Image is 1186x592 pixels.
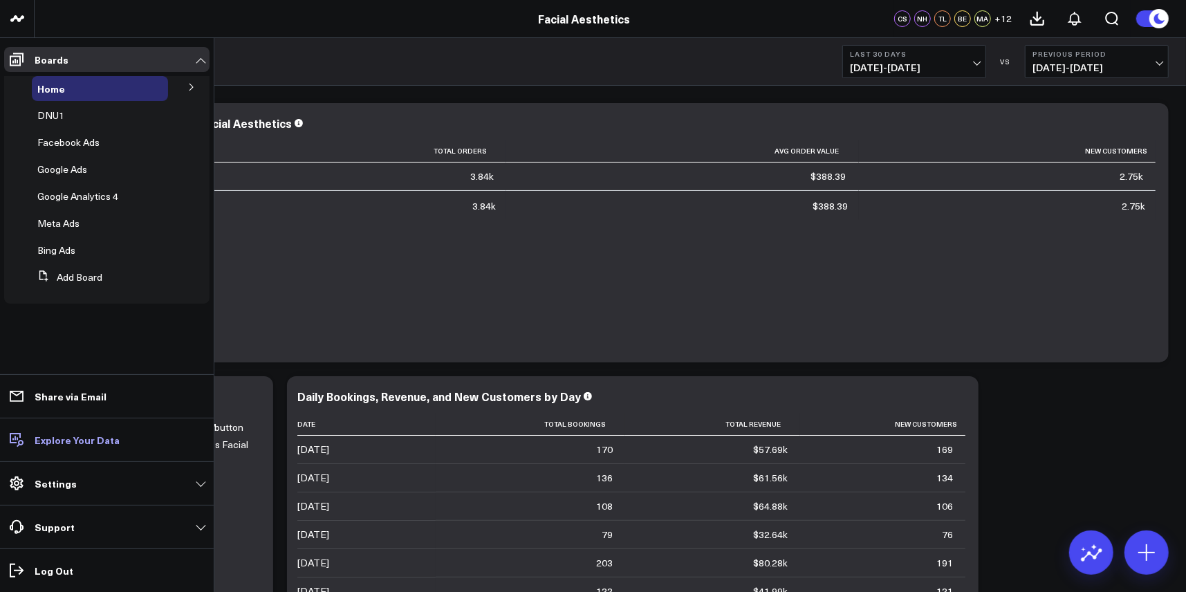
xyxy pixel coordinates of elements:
[35,434,120,445] p: Explore Your Data
[625,413,800,436] th: Total Revenue
[596,443,613,456] div: 170
[914,10,931,27] div: NH
[1032,50,1161,58] b: Previous Period
[936,556,953,570] div: 191
[35,521,75,533] p: Support
[596,499,613,513] div: 108
[37,191,118,202] a: Google Analytics 4
[35,54,68,65] p: Boards
[974,10,991,27] div: MA
[37,216,80,230] span: Meta Ads
[472,199,496,213] div: 3.84k
[800,413,965,436] th: New Customers
[894,10,911,27] div: CS
[35,565,73,576] p: Log Out
[842,45,986,78] button: Last 30 Days[DATE]-[DATE]
[37,137,100,148] a: Facebook Ads
[993,57,1018,66] div: VS
[37,83,65,94] a: Home
[859,140,1156,163] th: New Customers
[994,10,1012,27] button: +12
[35,478,77,489] p: Settings
[37,218,80,229] a: Meta Ads
[37,109,64,122] span: DNU1
[297,413,436,436] th: Date
[37,163,87,176] span: Google Ads
[753,499,788,513] div: $64.88k
[850,50,979,58] b: Last 30 Days
[1120,169,1143,183] div: 2.75k
[297,471,329,485] div: [DATE]
[942,528,953,542] div: 76
[602,528,613,542] div: 79
[37,189,118,203] span: Google Analytics 4
[850,62,979,73] span: [DATE] - [DATE]
[201,140,506,163] th: Total Orders
[4,558,210,583] a: Log Out
[297,443,329,456] div: [DATE]
[936,499,953,513] div: 106
[936,471,953,485] div: 134
[37,243,75,257] span: Bing Ads
[37,245,75,256] a: Bing Ads
[753,528,788,542] div: $32.64k
[753,443,788,456] div: $57.69k
[539,11,631,26] a: Facial Aesthetics
[37,82,65,95] span: Home
[936,443,953,456] div: 169
[37,136,100,149] span: Facebook Ads
[753,556,788,570] div: $80.28k
[506,140,858,163] th: Avg Order Value
[297,556,329,570] div: [DATE]
[811,169,846,183] div: $388.39
[297,389,581,404] div: Daily Bookings, Revenue, and New Customers by Day
[994,14,1012,24] span: + 12
[813,199,849,213] div: $388.39
[1032,62,1161,73] span: [DATE] - [DATE]
[753,471,788,485] div: $61.56k
[1122,199,1145,213] div: 2.75k
[297,528,329,542] div: [DATE]
[934,10,951,27] div: TL
[37,110,64,121] a: DNU1
[32,265,102,290] button: Add Board
[35,391,106,402] p: Share via Email
[596,471,613,485] div: 136
[954,10,971,27] div: BE
[596,556,613,570] div: 203
[1025,45,1169,78] button: Previous Period[DATE]-[DATE]
[470,169,494,183] div: 3.84k
[37,164,87,175] a: Google Ads
[297,499,329,513] div: [DATE]
[436,413,625,436] th: Total Bookings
